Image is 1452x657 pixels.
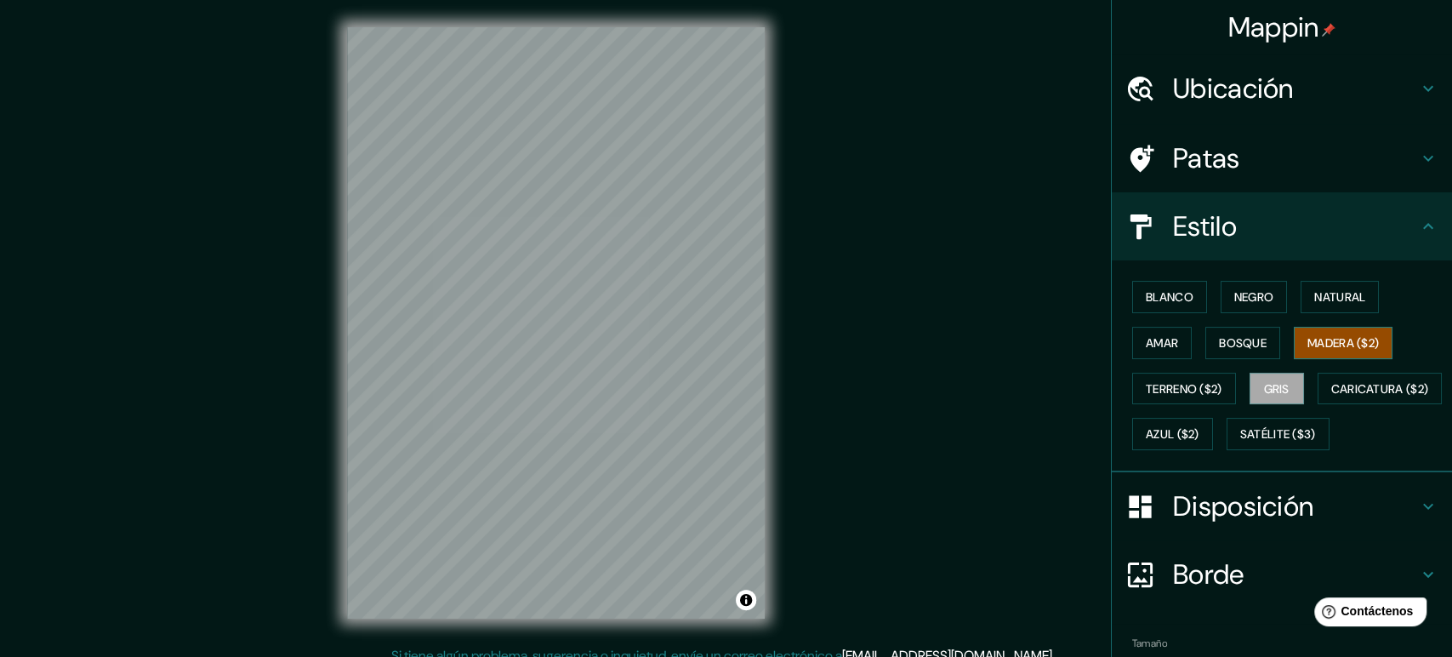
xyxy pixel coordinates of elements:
[1146,427,1199,443] font: Azul ($2)
[1307,335,1379,351] font: Madera ($2)
[1301,281,1379,313] button: Natural
[1221,281,1288,313] button: Negro
[1112,54,1452,123] div: Ubicación
[1112,124,1452,192] div: Patas
[1146,335,1178,351] font: Amar
[1173,140,1240,176] font: Patas
[1132,373,1236,405] button: Terreno ($2)
[1322,23,1335,37] img: pin-icon.png
[1301,591,1433,638] iframe: Lanzador de widgets de ayuda
[1314,289,1365,305] font: Natural
[1146,381,1222,397] font: Terreno ($2)
[1227,418,1330,450] button: Satélite ($3)
[1240,427,1316,443] font: Satélite ($3)
[1250,373,1304,405] button: Gris
[347,27,765,619] canvas: Mapa
[1219,335,1267,351] font: Bosque
[1173,71,1294,106] font: Ubicación
[1331,381,1429,397] font: Caricatura ($2)
[1173,488,1313,524] font: Disposición
[1112,540,1452,608] div: Borde
[1294,327,1392,359] button: Madera ($2)
[1132,281,1207,313] button: Blanco
[1132,418,1213,450] button: Azul ($2)
[1264,381,1290,397] font: Gris
[1228,9,1319,45] font: Mappin
[1205,327,1280,359] button: Bosque
[1112,192,1452,260] div: Estilo
[1234,289,1274,305] font: Negro
[1173,209,1237,244] font: Estilo
[1132,637,1167,650] font: Tamaño
[1146,289,1193,305] font: Blanco
[1112,472,1452,540] div: Disposición
[1132,327,1192,359] button: Amar
[736,590,756,610] button: Activar o desactivar atribución
[1318,373,1443,405] button: Caricatura ($2)
[1173,557,1244,592] font: Borde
